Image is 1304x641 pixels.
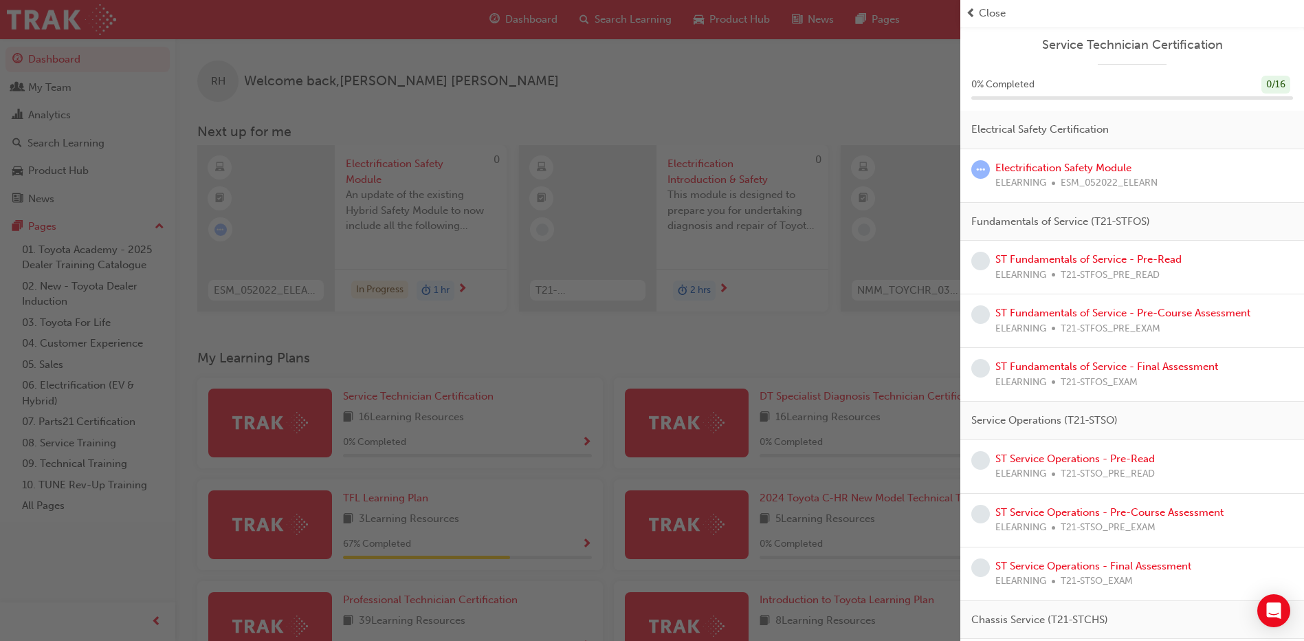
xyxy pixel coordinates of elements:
[971,122,1109,138] span: Electrical Safety Certification
[971,451,990,470] span: learningRecordVerb_NONE-icon
[971,505,990,523] span: learningRecordVerb_NONE-icon
[1261,76,1290,94] div: 0 / 16
[971,214,1150,230] span: Fundamentals of Service (T21-STFOS)
[995,321,1046,337] span: ELEARNING
[995,453,1155,465] a: ST Service Operations - Pre-Read
[971,558,990,577] span: learningRecordVerb_NONE-icon
[971,160,990,179] span: learningRecordVerb_ATTEMPT-icon
[995,466,1046,482] span: ELEARNING
[1061,175,1158,191] span: ESM_052022_ELEARN
[1061,375,1138,391] span: T21-STFOS_EXAM
[995,253,1182,265] a: ST Fundamentals of Service - Pre-Read
[1061,268,1160,283] span: T21-STFOS_PRE_READ
[971,305,990,324] span: learningRecordVerb_NONE-icon
[995,307,1250,319] a: ST Fundamentals of Service - Pre-Course Assessment
[966,6,976,21] span: prev-icon
[971,413,1118,428] span: Service Operations (T21-STSO)
[995,560,1191,572] a: ST Service Operations - Final Assessment
[995,360,1218,373] a: ST Fundamentals of Service - Final Assessment
[971,77,1035,93] span: 0 % Completed
[1061,466,1155,482] span: T21-STSO_PRE_READ
[971,252,990,270] span: learningRecordVerb_NONE-icon
[1061,520,1156,536] span: T21-STSO_PRE_EXAM
[971,37,1293,53] a: Service Technician Certification
[979,6,1006,21] span: Close
[995,506,1224,519] a: ST Service Operations - Pre-Course Assessment
[995,175,1046,191] span: ELEARNING
[995,520,1046,536] span: ELEARNING
[1061,321,1160,337] span: T21-STFOS_PRE_EXAM
[995,574,1046,589] span: ELEARNING
[995,268,1046,283] span: ELEARNING
[966,6,1299,21] button: prev-iconClose
[1257,594,1290,627] div: Open Intercom Messenger
[971,359,990,378] span: learningRecordVerb_NONE-icon
[971,612,1108,628] span: Chassis Service (T21-STCHS)
[995,162,1131,174] a: Electrification Safety Module
[1061,574,1133,589] span: T21-STSO_EXAM
[995,375,1046,391] span: ELEARNING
